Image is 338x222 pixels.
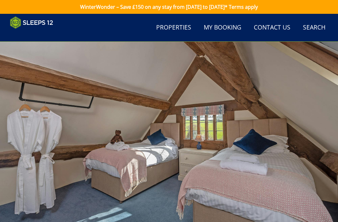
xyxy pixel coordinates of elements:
img: Sleeps 12 [10,16,53,29]
a: Contact Us [251,21,293,35]
a: Search [300,21,328,35]
iframe: Customer reviews powered by Trustpilot [7,33,73,38]
a: My Booking [201,21,244,35]
a: Properties [154,21,194,35]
